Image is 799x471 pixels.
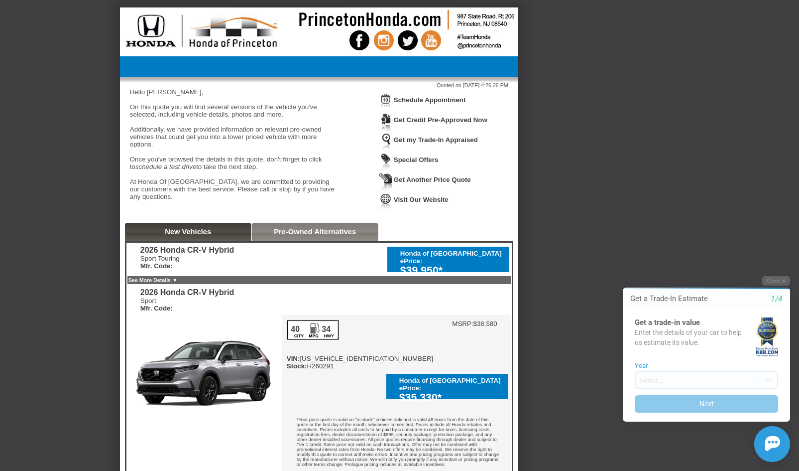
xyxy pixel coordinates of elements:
div: 2026 Honda CR-V Hybrid [140,288,234,297]
a: Schedule Appointment [394,96,466,104]
a: See More Details ▼ [128,277,178,283]
div: $35,330* [399,392,503,404]
img: Icon_CreditApproval.png [379,113,393,132]
img: Icon_WeeklySpecials.png [379,153,393,171]
div: Quoted on [DATE] 4:26:26 PM [130,82,508,88]
div: 34 [321,325,332,334]
div: Hello [PERSON_NAME], On this quote you will find several versions of the vehicle you've selected,... [130,88,339,208]
div: 2026 Honda CR-V Hybrid [140,246,234,255]
a: Get Credit Pre-Approved Now [394,116,487,124]
div: 40 [290,325,301,334]
img: Icon_TradeInAppraisal.png [379,133,393,152]
b: VIN: [287,355,300,362]
iframe: Chat Assistance [602,267,799,471]
div: Honda of [GEOGRAPHIC_DATA] ePrice: [399,377,503,392]
img: Icon_GetQuote.png [379,173,393,191]
td: MSRP: [452,320,473,327]
div: Honda of [GEOGRAPHIC_DATA] ePrice: [400,250,504,265]
b: Stock: [287,362,307,370]
div: Sport Touring [140,255,234,270]
img: Icon_ScheduleAppointment.png [379,93,393,112]
b: Mfr. Code: [140,262,173,270]
a: Get my Trade-In Appraised [394,136,478,144]
img: Icon_VisitWebsite.png [379,193,393,211]
div: [US_VEHICLE_IDENTIFICATION_NUMBER] H260291 [287,320,434,370]
td: $38,580 [473,320,497,327]
div: Sport [140,297,234,312]
a: Visit Our Website [394,196,449,203]
img: 2026 Honda CR-V Hybrid [126,315,282,432]
b: Mfr. Code: [140,305,173,312]
a: Pre-Owned Alternatives [274,228,356,236]
a: Get Another Price Quote [394,176,471,183]
a: Special Offers [394,156,439,163]
div: $39,950* [400,265,504,277]
a: New Vehicles [165,228,211,236]
em: schedule a test drive [135,163,196,170]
